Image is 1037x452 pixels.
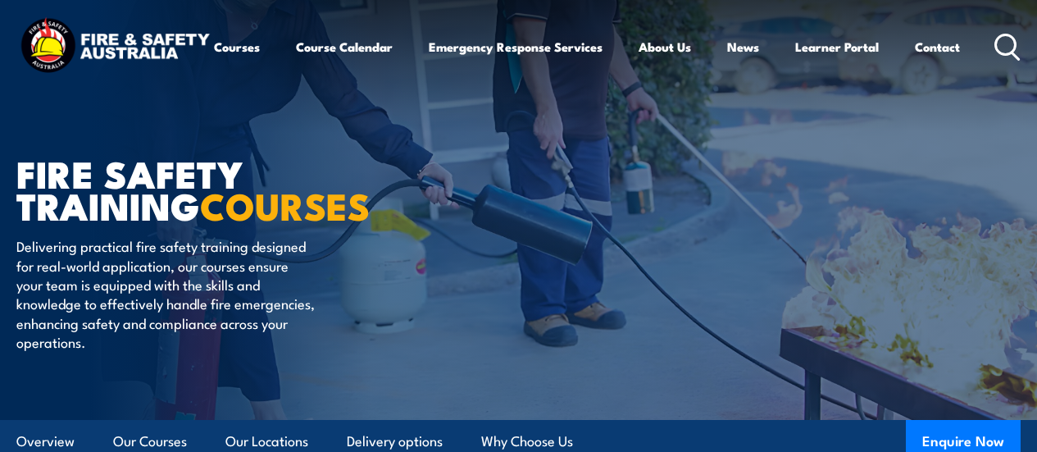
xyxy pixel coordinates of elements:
[915,27,960,66] a: Contact
[296,27,393,66] a: Course Calendar
[727,27,759,66] a: News
[16,157,421,221] h1: FIRE SAFETY TRAINING
[795,27,879,66] a: Learner Portal
[16,236,316,351] p: Delivering practical fire safety training designed for real-world application, our courses ensure...
[429,27,603,66] a: Emergency Response Services
[639,27,691,66] a: About Us
[200,176,370,233] strong: COURSES
[214,27,260,66] a: Courses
